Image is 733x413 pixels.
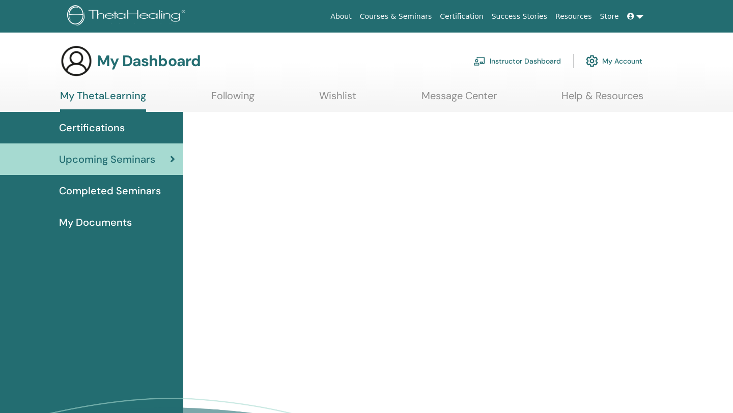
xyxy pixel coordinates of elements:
[586,52,598,70] img: cog.svg
[59,152,155,167] span: Upcoming Seminars
[211,90,255,109] a: Following
[473,56,486,66] img: chalkboard-teacher.svg
[60,45,93,77] img: generic-user-icon.jpg
[60,90,146,112] a: My ThetaLearning
[596,7,623,26] a: Store
[59,120,125,135] span: Certifications
[326,7,355,26] a: About
[59,183,161,198] span: Completed Seminars
[586,50,642,72] a: My Account
[561,90,643,109] a: Help & Resources
[59,215,132,230] span: My Documents
[488,7,551,26] a: Success Stories
[356,7,436,26] a: Courses & Seminars
[473,50,561,72] a: Instructor Dashboard
[67,5,189,28] img: logo.png
[319,90,356,109] a: Wishlist
[551,7,596,26] a: Resources
[97,52,201,70] h3: My Dashboard
[421,90,497,109] a: Message Center
[436,7,487,26] a: Certification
